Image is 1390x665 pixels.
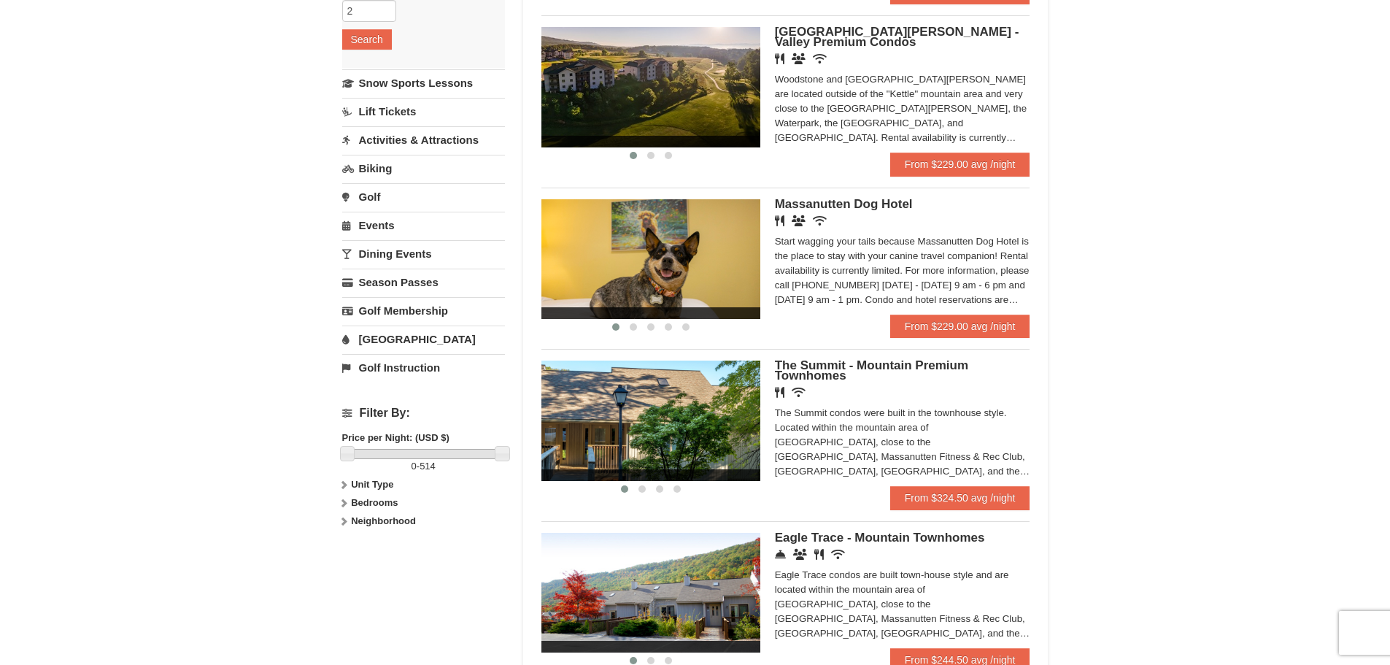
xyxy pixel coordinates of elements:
[814,549,824,560] i: Restaurant
[775,406,1030,479] div: The Summit condos were built in the townhouse style. Located within the mountain area of [GEOGRAP...
[792,53,806,64] i: Banquet Facilities
[342,432,449,443] strong: Price per Night: (USD $)
[775,53,784,64] i: Restaurant
[792,215,806,226] i: Banquet Facilities
[342,183,505,210] a: Golf
[342,29,392,50] button: Search
[831,549,845,560] i: Wireless Internet (free)
[342,407,505,420] h4: Filter By:
[775,215,784,226] i: Restaurant
[351,515,416,526] strong: Neighborhood
[342,297,505,324] a: Golf Membership
[775,234,1030,307] div: Start wagging your tails because Massanutten Dog Hotel is the place to stay with your canine trav...
[342,354,505,381] a: Golf Instruction
[342,269,505,296] a: Season Passes
[792,387,806,398] i: Wireless Internet (free)
[775,358,968,383] span: The Summit - Mountain Premium Townhomes
[813,53,827,64] i: Wireless Internet (free)
[775,72,1030,145] div: Woodstone and [GEOGRAPHIC_DATA][PERSON_NAME] are located outside of the "Kettle" mountain area an...
[351,479,393,490] strong: Unit Type
[775,25,1019,49] span: [GEOGRAPHIC_DATA][PERSON_NAME] - Valley Premium Condos
[342,459,505,474] label: -
[775,387,784,398] i: Restaurant
[890,315,1030,338] a: From $229.00 avg /night
[342,126,505,153] a: Activities & Attractions
[420,461,436,472] span: 514
[775,549,786,560] i: Concierge Desk
[775,531,985,545] span: Eagle Trace - Mountain Townhomes
[412,461,417,472] span: 0
[890,486,1030,510] a: From $324.50 avg /night
[342,98,505,125] a: Lift Tickets
[793,549,807,560] i: Conference Facilities
[342,155,505,182] a: Biking
[890,153,1030,176] a: From $229.00 avg /night
[351,497,398,508] strong: Bedrooms
[813,215,827,226] i: Wireless Internet (free)
[342,69,505,96] a: Snow Sports Lessons
[775,568,1030,641] div: Eagle Trace condos are built town-house style and are located within the mountain area of [GEOGRA...
[775,197,913,211] span: Massanutten Dog Hotel
[342,240,505,267] a: Dining Events
[342,212,505,239] a: Events
[342,326,505,353] a: [GEOGRAPHIC_DATA]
